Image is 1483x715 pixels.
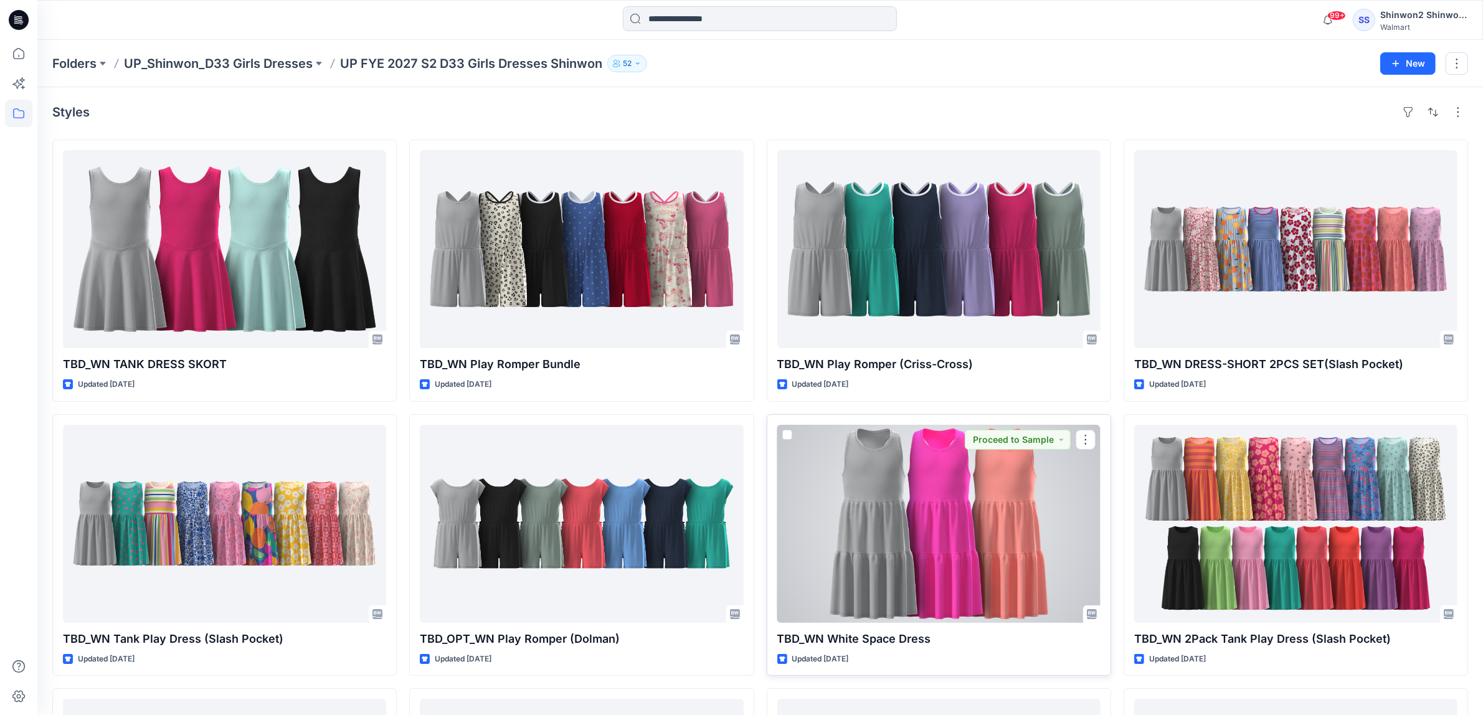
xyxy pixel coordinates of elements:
a: Folders [52,55,97,72]
p: Updated [DATE] [435,653,491,666]
p: Updated [DATE] [78,653,135,666]
button: 52 [607,55,647,72]
p: 52 [623,57,632,70]
p: TBD_WN Play Romper Bundle [420,356,743,373]
p: TBD_WN 2Pack Tank Play Dress (Slash Pocket) [1134,630,1457,648]
p: Updated [DATE] [1149,378,1206,391]
p: TBD_WN Tank Play Dress (Slash Pocket) [63,630,386,648]
a: UP_Shinwon_D33 Girls Dresses [124,55,313,72]
div: SS [1353,9,1375,31]
a: TBD_WN White Space Dress [777,425,1101,623]
a: TBD_WN Play Romper (Criss-Cross) [777,150,1101,348]
a: TBD_WN 2Pack Tank Play Dress (Slash Pocket) [1134,425,1457,623]
p: TBD_WN White Space Dress [777,630,1101,648]
a: TBD_WN Tank Play Dress (Slash Pocket) [63,425,386,623]
p: Updated [DATE] [435,378,491,391]
span: 99+ [1327,11,1346,21]
p: UP FYE 2027 S2 D33 Girls Dresses Shinwon [340,55,602,72]
h4: Styles [52,105,90,120]
a: TBD_WN TANK DRESS SKORT [63,150,386,348]
div: Shinwon2 Shinwon2 [1380,7,1467,22]
p: Updated [DATE] [792,378,849,391]
p: TBD_WN DRESS-SHORT 2PCS SET(Slash Pocket) [1134,356,1457,373]
p: Updated [DATE] [1149,653,1206,666]
button: New [1380,52,1436,75]
p: TBD_WN Play Romper (Criss-Cross) [777,356,1101,373]
p: Updated [DATE] [792,653,849,666]
p: TBD_OPT_WN Play Romper (Dolman) [420,630,743,648]
p: Updated [DATE] [78,378,135,391]
a: TBD_WN Play Romper Bundle [420,150,743,348]
a: TBD_OPT_WN Play Romper (Dolman) [420,425,743,623]
a: TBD_WN DRESS-SHORT 2PCS SET(Slash Pocket) [1134,150,1457,348]
div: Walmart [1380,22,1467,32]
p: TBD_WN TANK DRESS SKORT [63,356,386,373]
